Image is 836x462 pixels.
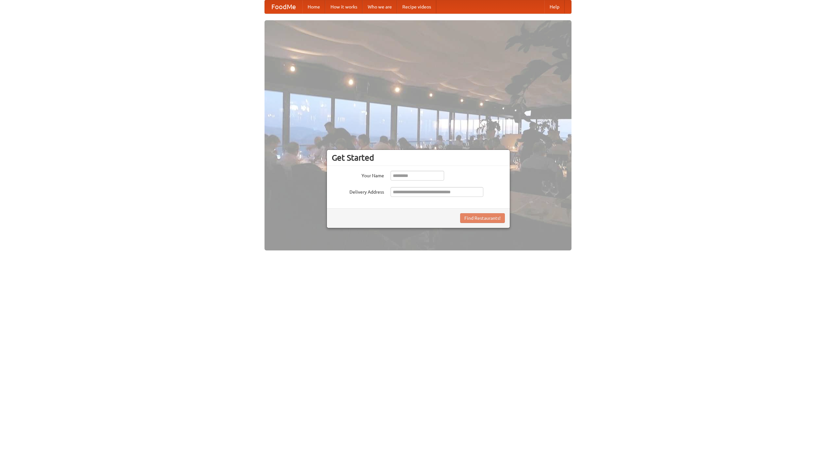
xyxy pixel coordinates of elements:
label: Your Name [332,171,384,179]
a: How it works [325,0,362,13]
button: Find Restaurants! [460,213,505,223]
a: Home [302,0,325,13]
a: Recipe videos [397,0,436,13]
a: Who we are [362,0,397,13]
h3: Get Started [332,153,505,163]
label: Delivery Address [332,187,384,195]
a: Help [544,0,565,13]
a: FoodMe [265,0,302,13]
